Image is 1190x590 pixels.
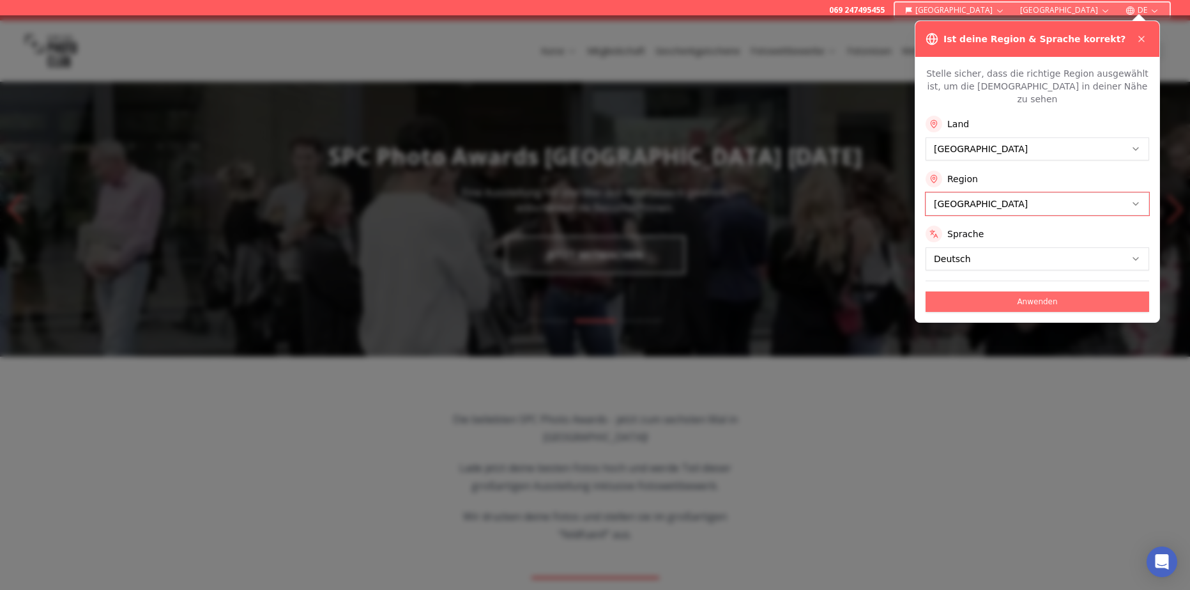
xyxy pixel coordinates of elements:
[1147,547,1177,577] div: Open Intercom Messenger
[926,67,1149,105] p: Stelle sicher, dass die richtige Region ausgewählt ist, um die [DEMOGRAPHIC_DATA] in deiner Nähe ...
[1015,3,1115,18] button: [GEOGRAPHIC_DATA]
[947,173,978,185] label: Region
[926,291,1149,312] button: Anwenden
[829,5,885,15] a: 069 247495455
[943,33,1125,45] h3: Ist deine Region & Sprache korrekt?
[947,118,969,130] label: Land
[1120,3,1164,18] button: DE
[947,228,984,240] label: Sprache
[900,3,1011,18] button: [GEOGRAPHIC_DATA]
